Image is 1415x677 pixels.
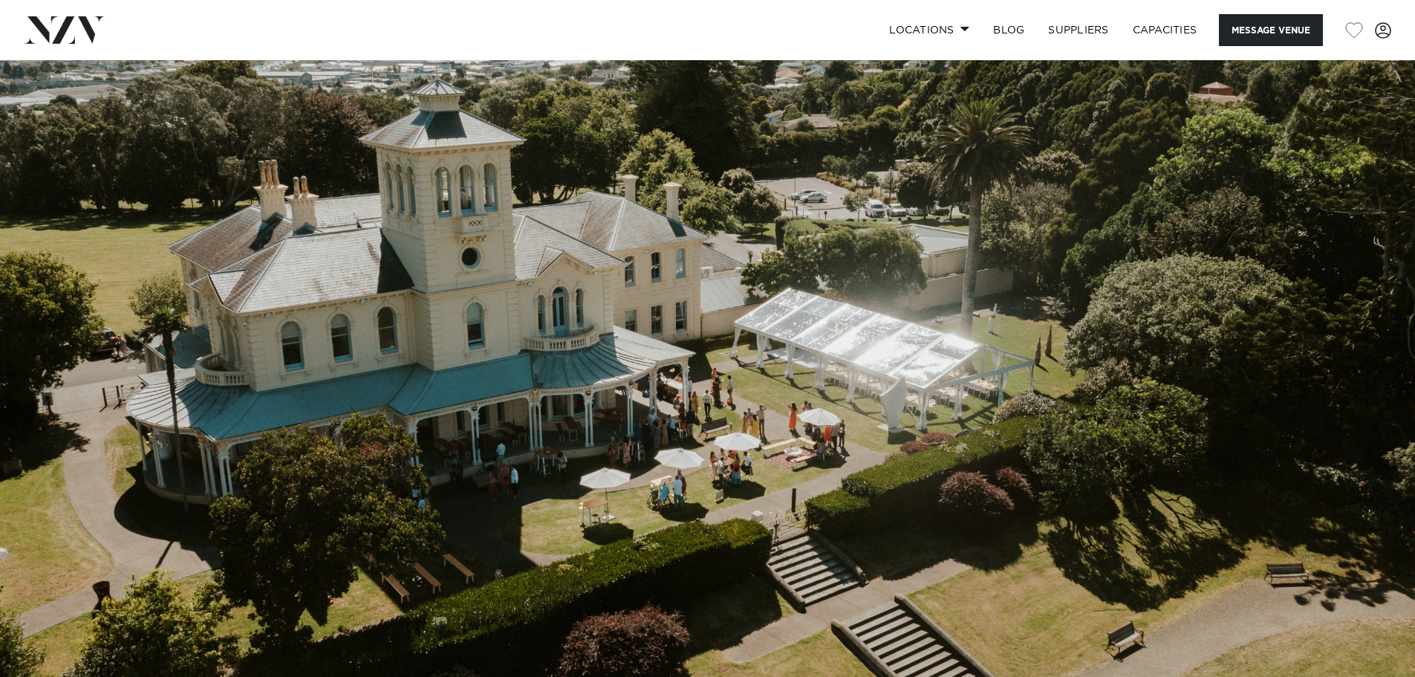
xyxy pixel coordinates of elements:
a: Locations [877,14,981,46]
img: nzv-logo.png [24,16,105,43]
button: Message Venue [1219,14,1323,46]
a: Capacities [1121,14,1209,46]
a: BLOG [981,14,1036,46]
a: SUPPLIERS [1036,14,1120,46]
